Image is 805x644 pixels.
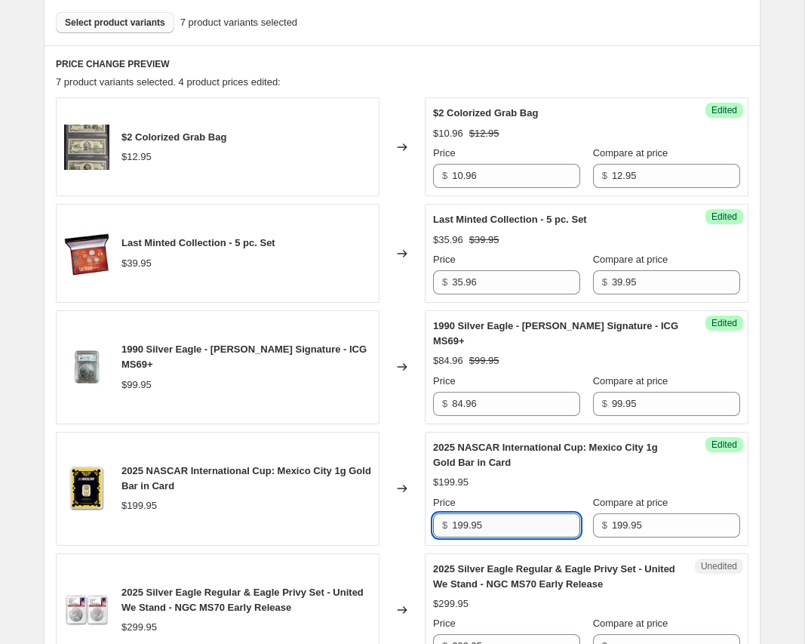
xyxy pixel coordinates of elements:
span: 2025 Silver Eagle Regular & Eagle Privy Set - United We Stand - NGC MS70 Early Release [121,587,364,613]
div: $12.95 [121,149,152,165]
span: Price [433,147,456,159]
span: 2025 Silver Eagle Regular & Eagle Privy Set - United We Stand - NGC MS70 Early Release [433,563,675,590]
span: $2 Colorized Grab Bag [121,131,226,143]
span: 1990 Silver Eagle - [PERSON_NAME] Signature - ICG MS69+ [433,320,678,347]
img: 1a684294-4062-f011-8433-12325086d71d_CTV009063_80x.png [64,587,109,633]
strike: $39.95 [469,233,499,248]
span: Last Minted Collection - 5 pc. Set [121,237,275,248]
div: $199.95 [433,475,469,490]
span: 2025 NASCAR International Cup: Mexico City 1g Gold Bar in Card [121,465,371,491]
div: $10.96 [433,126,463,141]
span: 7 product variants selected. 4 product prices edited: [56,76,281,88]
img: 311738_slab_80x.jpg [64,466,109,511]
span: $ [602,398,607,409]
span: $ [602,276,607,288]
span: Edited [711,211,737,223]
span: Price [433,618,456,629]
span: Select product variants [65,17,165,29]
span: $ [442,170,447,181]
img: 167-2_80x.jpg [64,231,109,276]
span: 2025 NASCAR International Cup: Mexico City 1g Gold Bar in Card [433,442,658,468]
img: image_-_2025-05-14T005027.494_80x.jpg [64,344,109,390]
span: $ [602,170,607,181]
span: Compare at price [593,497,668,508]
span: $2 Colorized Grab Bag [433,107,538,119]
span: Compare at price [593,618,668,629]
div: $299.95 [121,620,157,635]
div: $99.95 [121,377,152,393]
span: Last Minted Collection - 5 pc. Set [433,214,587,225]
span: $ [442,398,447,409]
span: Price [433,497,456,508]
span: 7 product variants selected [180,15,297,30]
div: $199.95 [121,498,157,513]
div: $299.95 [433,596,469,612]
span: Compare at price [593,254,668,265]
div: $35.96 [433,233,463,248]
button: Select product variants [56,12,174,33]
h6: PRICE CHANGE PREVIEW [56,58,748,70]
span: Edited [711,317,737,329]
span: $ [442,276,447,288]
span: $ [602,519,607,531]
div: $39.95 [121,256,152,271]
img: image_-_2025-04-28T154309.824_80x.jpg [64,125,109,170]
span: Compare at price [593,147,668,159]
span: Price [433,254,456,265]
strike: $12.95 [469,126,499,141]
div: $84.96 [433,353,463,368]
span: Price [433,375,456,387]
span: $ [442,519,447,531]
strike: $99.95 [469,353,499,368]
span: Edited [711,104,737,116]
span: 1990 Silver Eagle - [PERSON_NAME] Signature - ICG MS69+ [121,344,367,370]
span: Edited [711,439,737,451]
span: Unedited [701,560,737,572]
span: Compare at price [593,375,668,387]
